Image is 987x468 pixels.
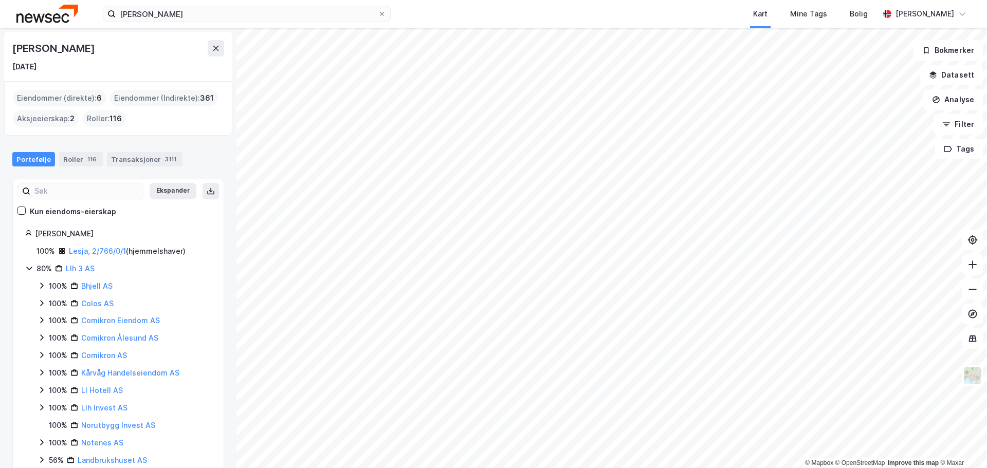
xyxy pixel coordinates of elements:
div: [PERSON_NAME] [895,8,954,20]
div: 100% [49,280,67,292]
a: Ll Hotell AS [81,386,123,395]
img: Z [963,366,982,385]
button: Ekspander [150,183,196,199]
div: 100% [49,419,67,432]
div: 100% [49,384,67,397]
a: Mapbox [805,459,833,466]
button: Analyse [923,89,983,110]
div: 3111 [163,154,178,164]
div: Roller : [83,110,126,127]
input: Søk på adresse, matrikkel, gårdeiere, leietakere eller personer [116,6,378,22]
span: 361 [200,92,214,104]
button: Tags [935,139,983,159]
div: 100% [36,245,55,257]
input: Søk [30,183,143,199]
button: Datasett [920,65,983,85]
div: 116 [85,154,99,164]
div: 100% [49,314,67,327]
div: Portefølje [12,152,55,166]
div: 100% [49,297,67,310]
div: Eiendommer (direkte) : [13,90,106,106]
span: 116 [109,113,122,125]
span: 2 [70,113,75,125]
div: Mine Tags [790,8,827,20]
div: Aksjeeierskap : [13,110,79,127]
div: 100% [49,367,67,379]
div: [PERSON_NAME] [35,228,211,240]
a: Comikron Eiendom AS [81,316,160,325]
a: Llh Invest AS [81,403,127,412]
div: 56% [49,454,64,466]
div: Roller [59,152,103,166]
div: 100% [49,402,67,414]
button: Filter [934,114,983,135]
div: [DATE] [12,61,36,73]
div: 100% [49,437,67,449]
a: Colos AS [81,299,114,308]
div: [PERSON_NAME] [12,40,97,57]
a: Kårvåg Handelseiendom AS [81,368,179,377]
div: 100% [49,349,67,362]
a: Comikron Ålesund AS [81,333,158,342]
a: OpenStreetMap [835,459,885,466]
div: Kart [753,8,767,20]
div: Kun eiendoms-eierskap [30,205,116,218]
div: ( hjemmelshaver ) [69,245,186,257]
a: Lesja, 2/766/0/1 [69,247,126,255]
div: Eiendommer (Indirekte) : [110,90,218,106]
div: 80% [36,263,52,275]
iframe: Chat Widget [936,419,987,468]
a: Bhjell AS [81,282,113,290]
div: Bolig [850,8,868,20]
img: newsec-logo.f6e21ccffca1b3a03d2d.png [16,5,78,23]
a: Comikron AS [81,351,127,360]
a: Landbrukshuset AS [78,456,147,464]
span: 6 [97,92,102,104]
a: Improve this map [888,459,939,466]
a: Notenes AS [81,438,123,447]
a: Norutbygg Invest AS [81,421,155,429]
div: 100% [49,332,67,344]
a: Llh 3 AS [66,264,95,273]
div: Transaksjoner [107,152,182,166]
button: Bokmerker [913,40,983,61]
